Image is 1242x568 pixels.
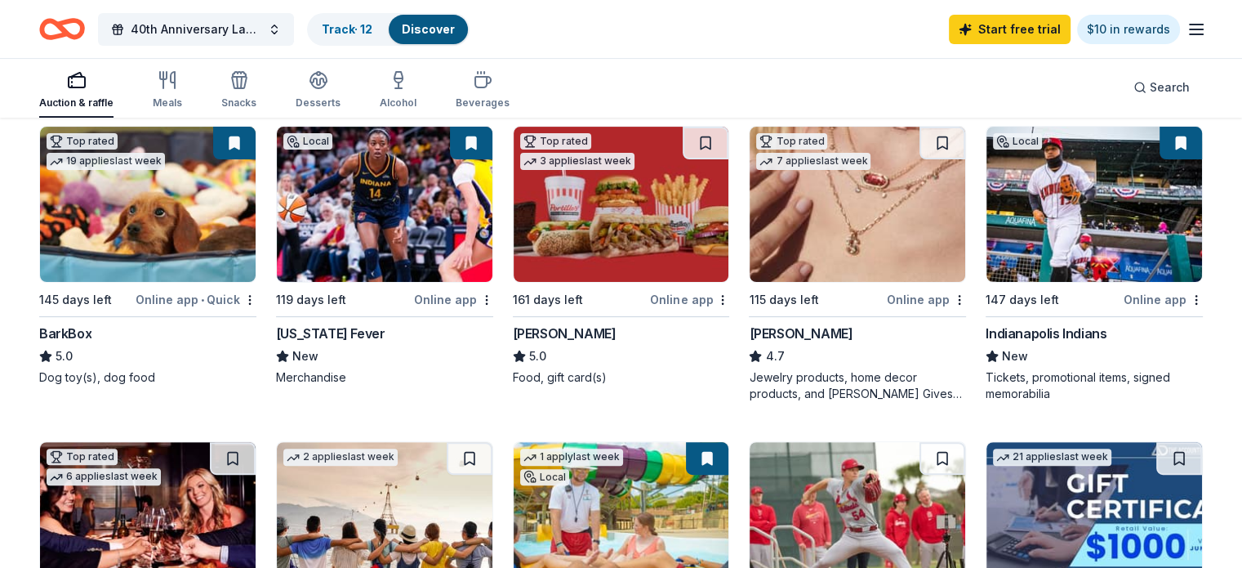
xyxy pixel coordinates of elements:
div: Merchandise [276,369,493,386]
img: Image for Portillo's [514,127,729,282]
button: Desserts [296,64,341,118]
div: Auction & raffle [39,96,114,110]
img: Image for BarkBox [40,127,256,282]
div: Indianapolis Indians [986,324,1106,343]
div: Tickets, promotional items, signed memorabilia [986,369,1203,402]
span: 5.0 [56,347,73,366]
div: [US_STATE] Fever [276,324,385,343]
div: 21 applies last week [993,449,1111,466]
span: 4.7 [765,347,784,366]
button: Snacks [221,64,256,118]
div: Food, gift card(s) [513,369,730,386]
button: Auction & raffle [39,64,114,118]
div: 3 applies last week [520,153,634,170]
div: [PERSON_NAME] [749,324,852,343]
div: Local [520,469,569,485]
div: Online app Quick [136,289,256,310]
div: Top rated [47,449,118,465]
div: Top rated [47,133,118,150]
img: Image for Indianapolis Indians [986,127,1202,282]
div: Desserts [296,96,341,110]
div: Snacks [221,96,256,110]
div: Dog toy(s), dog food [39,369,256,386]
a: Image for Indiana FeverLocal119 days leftOnline app[US_STATE] FeverNewMerchandise [276,126,493,386]
button: Alcohol [380,64,416,118]
div: [PERSON_NAME] [513,324,617,343]
div: Top rated [756,133,827,150]
span: Search [1150,78,1190,97]
div: 145 days left [39,290,112,310]
a: Home [39,10,85,48]
img: Image for Kendra Scott [750,127,965,282]
div: 119 days left [276,290,346,310]
a: Image for Kendra ScottTop rated7 applieslast week115 days leftOnline app[PERSON_NAME]4.7Jewelry p... [749,126,966,402]
a: Image for Indianapolis IndiansLocal147 days leftOnline appIndianapolis IndiansNewTickets, promoti... [986,126,1203,402]
img: Image for Indiana Fever [277,127,492,282]
button: 40th Anniversary Law Enforcement Training Conference [98,13,294,46]
a: Track· 12 [322,22,372,36]
div: 19 applies last week [47,153,165,170]
div: Top rated [520,133,591,150]
div: 2 applies last week [283,449,398,466]
div: 6 applies last week [47,468,161,485]
a: Start free trial [949,15,1071,44]
button: Beverages [456,64,510,118]
div: Meals [153,96,182,110]
a: $10 in rewards [1077,15,1180,44]
span: 5.0 [529,347,546,366]
div: 1 apply last week [520,449,623,466]
div: BarkBox [39,324,91,343]
div: Beverages [456,96,510,110]
div: Online app [650,289,729,310]
span: • [201,293,204,306]
div: 7 applies last week [756,153,870,170]
div: 161 days left [513,290,583,310]
span: 40th Anniversary Law Enforcement Training Conference [131,20,261,39]
button: Track· 12Discover [307,13,470,46]
div: Online app [414,289,493,310]
div: Jewelry products, home decor products, and [PERSON_NAME] Gives Back event in-store or online (or ... [749,369,966,402]
div: 147 days left [986,290,1059,310]
div: Online app [887,289,966,310]
a: Discover [402,22,455,36]
span: New [1002,347,1028,366]
span: New [292,347,318,366]
div: Local [993,133,1042,150]
div: Alcohol [380,96,416,110]
div: Local [283,133,332,150]
button: Meals [153,64,182,118]
button: Search [1120,71,1203,104]
div: 115 days left [749,290,818,310]
a: Image for BarkBoxTop rated19 applieslast week145 days leftOnline app•QuickBarkBox5.0Dog toy(s), d... [39,126,256,386]
div: Online app [1124,289,1203,310]
a: Image for Portillo'sTop rated3 applieslast week161 days leftOnline app[PERSON_NAME]5.0Food, gift ... [513,126,730,386]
